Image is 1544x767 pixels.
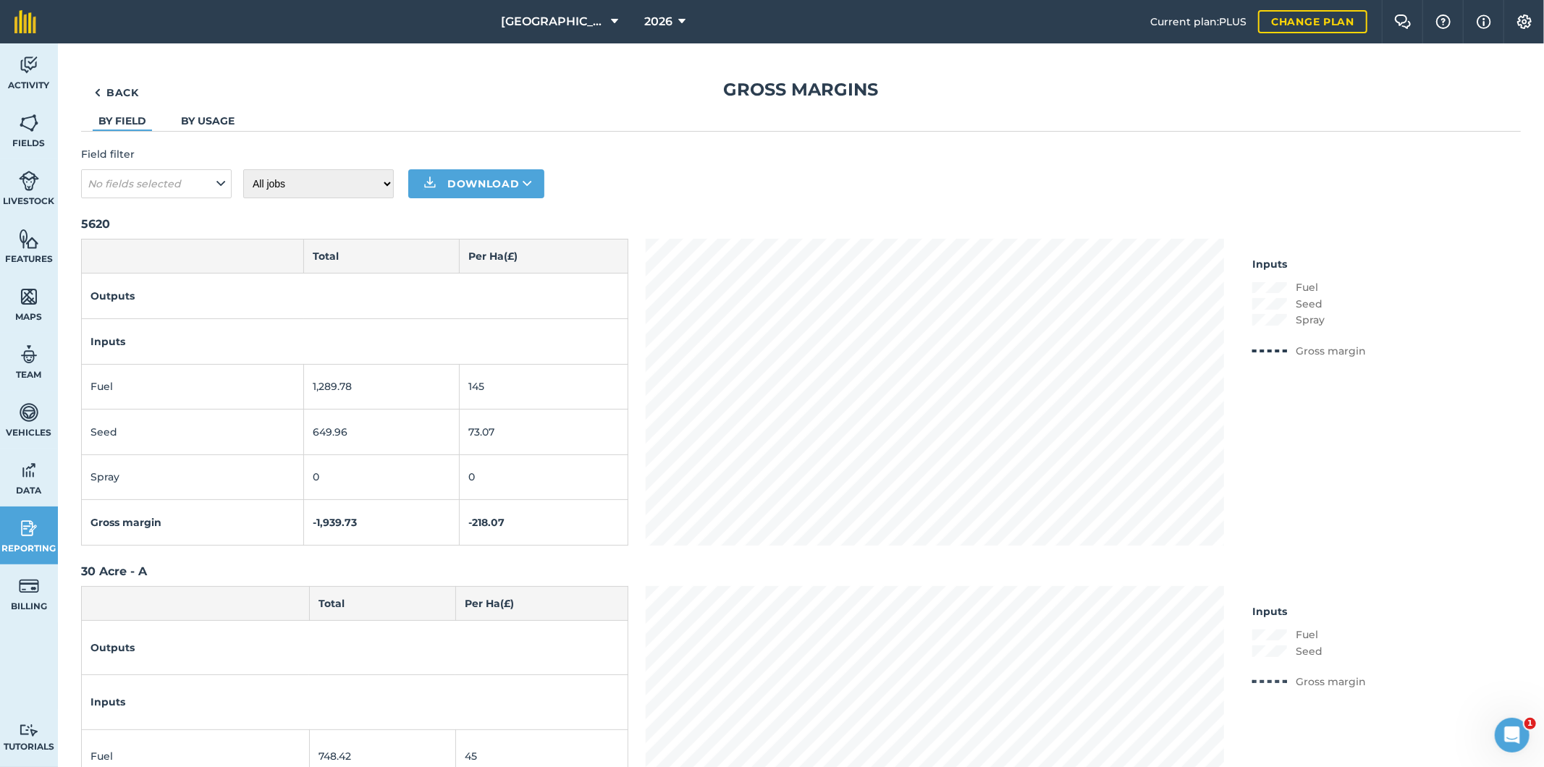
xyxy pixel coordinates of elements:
th: Per Ha ( £ ) [455,586,628,620]
h1: Gross margins [81,78,1521,101]
a: Change plan [1258,10,1367,33]
img: svg+xml;base64,PD94bWwgdmVyc2lvbj0iMS4wIiBlbmNvZGluZz0idXRmLTgiPz4KPCEtLSBHZW5lcmF0b3I6IEFkb2JlIE... [19,724,39,737]
img: svg+xml;base64,PD94bWwgdmVyc2lvbj0iMS4wIiBlbmNvZGluZz0idXRmLTgiPz4KPCEtLSBHZW5lcmF0b3I6IEFkb2JlIE... [19,54,39,76]
iframe: Intercom live chat [1495,718,1530,753]
h4: Inputs [1252,603,1366,619]
td: Fuel [82,364,304,410]
a: By usage [181,114,235,127]
h2: 5620 [81,216,1521,233]
span: [GEOGRAPHIC_DATA] [502,13,606,30]
img: svg+xml;base64,PD94bWwgdmVyc2lvbj0iMS4wIiBlbmNvZGluZz0idXRmLTgiPz4KPCEtLSBHZW5lcmF0b3I6IEFkb2JlIE... [19,402,39,423]
img: svg+xml;base64,PHN2ZyB4bWxucz0iaHR0cDovL3d3dy53My5vcmcvMjAwMC9zdmciIHdpZHRoPSI1NiIgaGVpZ2h0PSI2MC... [19,286,39,308]
img: svg+xml;base64,PD94bWwgdmVyc2lvbj0iMS4wIiBlbmNvZGluZz0idXRmLTgiPz4KPCEtLSBHZW5lcmF0b3I6IEFkb2JlIE... [19,170,39,192]
td: 1,289.78 [304,364,460,410]
p: Gross margin [1296,674,1366,690]
th: Total [304,239,460,273]
img: svg+xml;base64,PHN2ZyB4bWxucz0iaHR0cDovL3d3dy53My5vcmcvMjAwMC9zdmciIHdpZHRoPSIxNyIgaGVpZ2h0PSIxNy... [1477,13,1491,30]
img: svg+xml;base64,PD94bWwgdmVyc2lvbj0iMS4wIiBlbmNvZGluZz0idXRmLTgiPz4KPCEtLSBHZW5lcmF0b3I6IEFkb2JlIE... [19,459,39,481]
img: svg+xml;base64,PD94bWwgdmVyc2lvbj0iMS4wIiBlbmNvZGluZz0idXRmLTgiPz4KPCEtLSBHZW5lcmF0b3I6IEFkb2JlIE... [19,517,39,539]
td: Spray [82,454,304,500]
a: Back [81,78,152,107]
strong: Gross margin [90,516,161,529]
img: fieldmargin Logo [14,10,36,33]
h4: Inputs [1252,256,1366,272]
span: 1 [1524,718,1536,729]
strong: -218.07 [468,516,505,529]
td: 649.96 [304,410,460,455]
img: Download icon [421,175,439,192]
p: Seed [1296,643,1322,659]
td: 145 [460,364,628,410]
button: No fields selected [81,169,232,198]
img: svg+xml;base64,PD94bWwgdmVyc2lvbj0iMS4wIiBlbmNvZGluZz0idXRmLTgiPz4KPCEtLSBHZW5lcmF0b3I6IEFkb2JlIE... [19,575,39,597]
strong: -1,939.73 [313,516,357,529]
p: Fuel [1296,279,1318,295]
p: Spray [1296,312,1325,328]
h4: Field filter [81,146,232,162]
p: Gross margin [1296,343,1366,359]
a: By field [98,114,146,127]
em: No fields selected [88,177,181,190]
h2: 30 Acre - A [81,563,1521,580]
strong: Outputs [90,641,135,654]
img: svg+xml;base64,PHN2ZyB4bWxucz0iaHR0cDovL3d3dy53My5vcmcvMjAwMC9zdmciIHdpZHRoPSI1NiIgaGVpZ2h0PSI2MC... [19,228,39,250]
th: Total [309,586,455,620]
strong: Outputs [90,289,135,302]
strong: Inputs [90,335,125,348]
td: Seed [82,410,304,455]
td: 0 [460,454,628,500]
td: 73.07 [460,410,628,455]
button: Download [408,169,544,198]
img: A cog icon [1516,14,1533,29]
img: Two speech bubbles overlapping with the left bubble in the forefront [1394,14,1412,29]
strong: Inputs [90,695,125,708]
span: Current plan : PLUS [1150,14,1246,30]
img: svg+xml;base64,PHN2ZyB4bWxucz0iaHR0cDovL3d3dy53My5vcmcvMjAwMC9zdmciIHdpZHRoPSI1NiIgaGVpZ2h0PSI2MC... [19,112,39,134]
td: 0 [304,454,460,500]
th: Per Ha ( £ ) [460,239,628,273]
span: 2026 [644,13,672,30]
img: svg+xml;base64,PD94bWwgdmVyc2lvbj0iMS4wIiBlbmNvZGluZz0idXRmLTgiPz4KPCEtLSBHZW5lcmF0b3I6IEFkb2JlIE... [19,344,39,365]
img: svg+xml;base64,PHN2ZyB4bWxucz0iaHR0cDovL3d3dy53My5vcmcvMjAwMC9zdmciIHdpZHRoPSI5IiBoZWlnaHQ9IjI0Ii... [94,84,101,101]
img: A question mark icon [1435,14,1452,29]
p: Seed [1296,296,1322,312]
p: Fuel [1296,627,1318,643]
